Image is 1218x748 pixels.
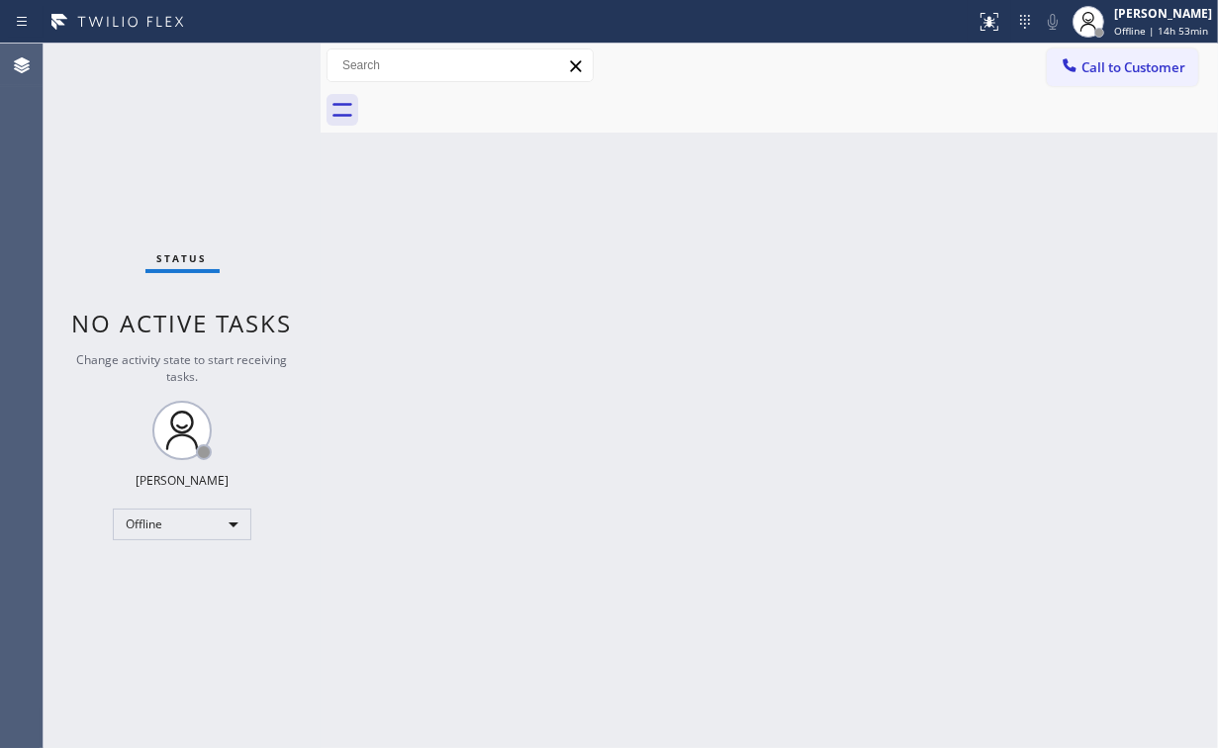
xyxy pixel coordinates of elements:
span: Status [157,251,208,265]
span: No active tasks [72,307,293,339]
input: Search [328,49,593,81]
span: Call to Customer [1081,58,1185,76]
button: Mute [1039,8,1067,36]
button: Call to Customer [1047,48,1198,86]
div: Offline [113,509,251,540]
div: [PERSON_NAME] [136,472,229,489]
div: [PERSON_NAME] [1114,5,1212,22]
span: Change activity state to start receiving tasks. [77,351,288,385]
span: Offline | 14h 53min [1114,24,1208,38]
